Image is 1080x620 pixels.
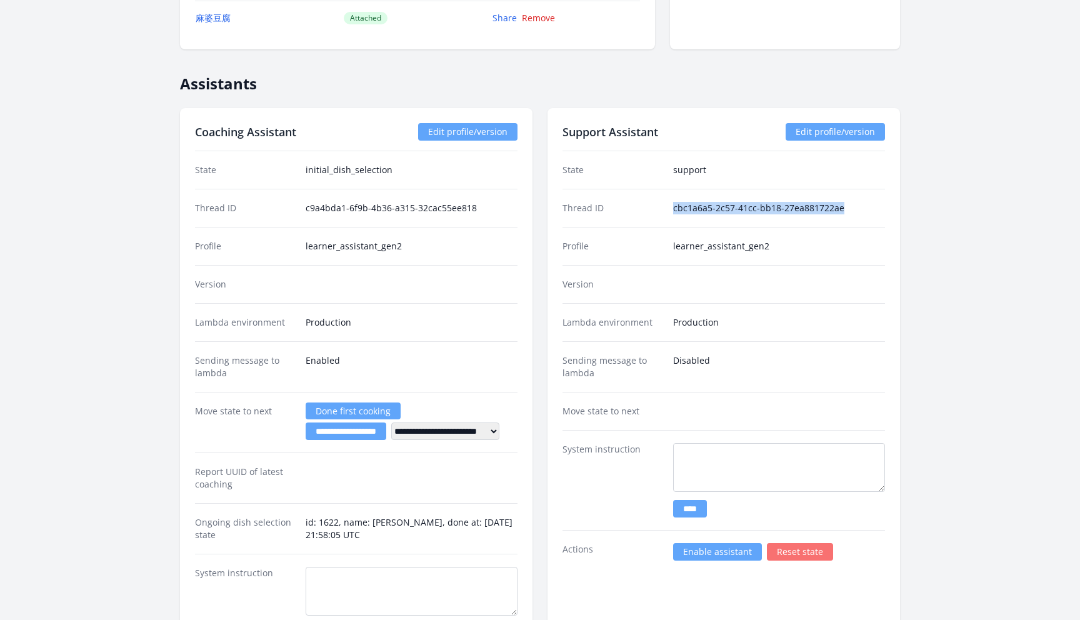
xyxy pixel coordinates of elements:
dd: Production [306,316,517,329]
dd: learner_assistant_gen2 [306,240,517,252]
dd: initial_dish_selection [306,164,517,176]
dt: State [195,164,296,176]
dt: Sending message to lambda [562,354,663,379]
span: Attached [344,12,387,24]
dt: Lambda environment [562,316,663,329]
dd: learner_assistant_gen2 [673,240,885,252]
dd: Disabled [673,354,885,379]
a: 麻婆豆腐 [196,12,231,24]
dt: Report UUID of latest coaching [195,466,296,491]
a: Reset state [767,543,833,561]
dt: Thread ID [195,202,296,214]
h2: Support Assistant [562,123,658,141]
dd: Enabled [306,354,517,379]
dd: cbc1a6a5-2c57-41cc-bb18-27ea881722ae [673,202,885,214]
h2: Assistants [180,64,900,93]
dd: support [673,164,885,176]
dt: Thread ID [562,202,663,214]
dt: Lambda environment [195,316,296,329]
dt: Version [562,278,663,291]
dt: Ongoing dish selection state [195,516,296,541]
h2: Coaching Assistant [195,123,296,141]
dt: Version [195,278,296,291]
dt: Profile [195,240,296,252]
a: Remove [522,12,555,24]
dd: Production [673,316,885,329]
dd: c9a4bda1-6f9b-4b36-a315-32cac55ee818 [306,202,517,214]
dt: Profile [562,240,663,252]
a: Enable assistant [673,543,762,561]
a: Share [492,12,517,24]
a: Edit profile/version [418,123,517,141]
dt: Actions [562,543,663,561]
dd: id: 1622, name: [PERSON_NAME], done at: [DATE] 21:58:05 UTC [306,516,517,541]
a: Edit profile/version [786,123,885,141]
a: Done first cooking [306,402,401,419]
dt: Sending message to lambda [195,354,296,379]
dt: Move state to next [195,405,296,440]
dt: System instruction [562,443,663,517]
dt: State [562,164,663,176]
dt: Move state to next [562,405,663,417]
